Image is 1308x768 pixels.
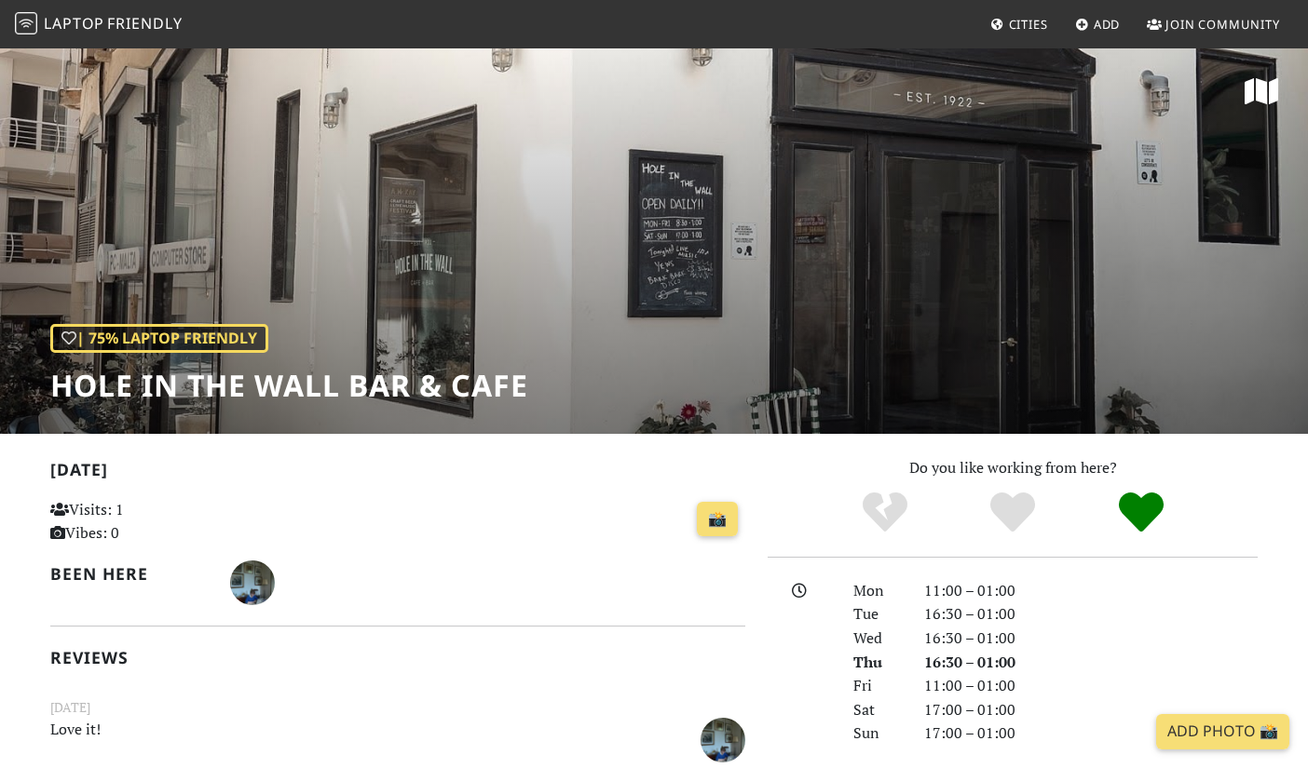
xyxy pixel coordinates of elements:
[842,674,913,698] div: Fri
[50,368,528,403] h1: Hole in the Wall Bar & Cafe
[1009,16,1048,33] span: Cities
[913,602,1269,627] div: 16:30 – 01:00
[50,324,268,354] div: | 75% Laptop Friendly
[50,648,745,667] h2: Reviews
[842,721,913,746] div: Sun
[913,721,1269,746] div: 17:00 – 01:00
[701,728,745,748] span: Zeljka Abramovic
[913,627,1269,651] div: 16:30 – 01:00
[230,571,275,591] span: Zeljka Abramovic
[948,490,1077,536] div: Yes
[913,674,1269,698] div: 11:00 – 01:00
[15,8,183,41] a: LaptopFriendly LaptopFriendly
[842,627,913,651] div: Wed
[50,460,745,487] h2: [DATE]
[821,490,949,536] div: No
[983,7,1056,41] a: Cities
[697,502,738,537] a: 📸
[913,579,1269,603] div: 11:00 – 01:00
[107,13,182,34] span: Friendly
[1094,16,1121,33] span: Add
[1077,490,1206,536] div: Definitely!
[842,602,913,627] div: Tue
[1139,7,1288,41] a: Join Community
[842,698,913,722] div: Sat
[230,560,275,605] img: 3992-zeljka.jpg
[913,698,1269,722] div: 17:00 – 01:00
[39,697,756,718] small: [DATE]
[50,564,208,584] h2: Been here
[15,12,37,34] img: LaptopFriendly
[913,651,1269,675] div: 16:30 – 01:00
[701,718,745,762] img: 3992-zeljka.jpg
[1156,714,1289,749] a: Add Photo 📸
[39,718,637,760] p: Love it!
[1165,16,1280,33] span: Join Community
[842,651,913,675] div: Thu
[1068,7,1128,41] a: Add
[768,456,1258,480] p: Do you like working from here?
[50,498,267,546] p: Visits: 1 Vibes: 0
[44,13,104,34] span: Laptop
[842,579,913,603] div: Mon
